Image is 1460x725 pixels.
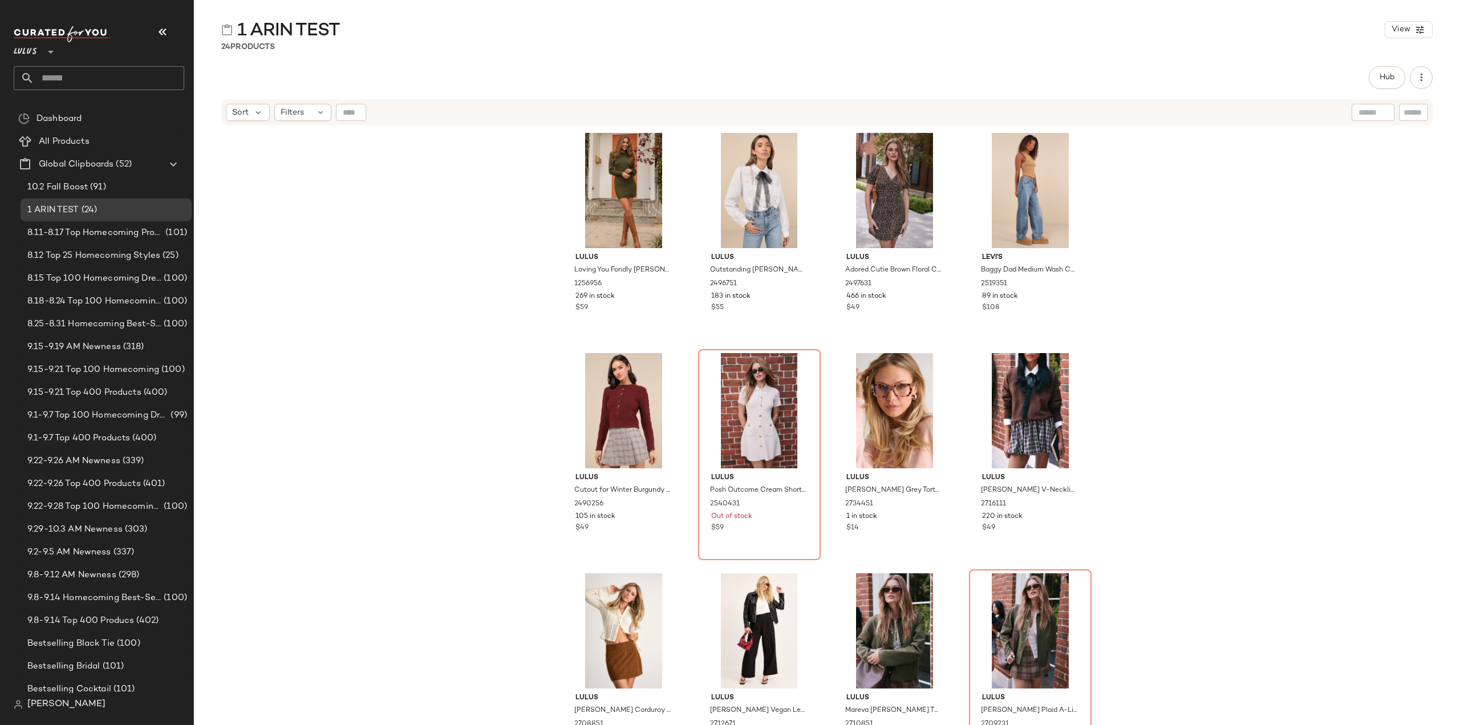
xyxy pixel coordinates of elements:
[981,265,1077,276] span: Baggy Dad Medium Wash Cotton Denim Mid-Rise Wide-Leg Jeans
[845,485,942,496] span: [PERSON_NAME] Grey Tortoiseshell Blue Light Glasses
[14,26,111,42] img: cfy_white_logo.C9jOOHJF.svg
[1385,21,1433,38] button: View
[1369,66,1405,89] button: Hub
[161,592,187,605] span: (100)
[846,291,886,302] span: 466 in stock
[130,432,156,445] span: (400)
[982,253,1078,263] span: Levi's
[237,19,340,42] span: 1 ARIN TEST
[981,706,1077,716] span: [PERSON_NAME] Plaid A-Line Skort
[281,107,304,119] span: Filters
[845,265,942,276] span: Adored Cutie Brown Floral Corduroy Button-Front Mini Dress
[27,500,161,513] span: 9.22-9.28 Top 100 Homecoming Dresses
[27,295,161,308] span: 8.18-8.24 Top 100 Homecoming Dresses
[1379,73,1395,82] span: Hub
[711,253,808,263] span: Lulus
[574,706,671,716] span: [PERSON_NAME] Corduroy High-Rise Mini Skirt
[141,477,165,491] span: (401)
[575,253,672,263] span: Lulus
[88,181,106,194] span: (91)
[710,499,740,509] span: 2540431
[845,279,871,289] span: 2497631
[982,473,1078,483] span: Lulus
[27,592,161,605] span: 9.8-9.14 Homecoming Best-Sellers
[14,700,23,709] img: svg%3e
[168,409,187,422] span: (99)
[566,353,681,468] img: 12061761_2490256.jpg
[846,253,943,263] span: Lulus
[710,706,806,716] span: [PERSON_NAME] Vegan Leather Collared Jacket
[566,573,681,688] img: 2708851_02_front_2025-08-11.jpg
[27,249,160,262] span: 8.12 Top 25 Homecoming Styles
[846,693,943,703] span: Lulus
[982,512,1023,522] span: 220 in stock
[100,660,124,673] span: (101)
[702,573,817,688] img: 13130441_2712671.jpg
[121,341,144,354] span: (318)
[566,133,681,248] img: 6453121_1256956.jpg
[27,455,120,468] span: 9.22-9.26 AM Newness
[221,43,230,51] span: 24
[711,693,808,703] span: Lulus
[27,683,111,696] span: Bestselling Cocktail
[711,473,808,483] span: Lulus
[710,265,806,276] span: Outstanding [PERSON_NAME] Crochet Lace Tie-Neck Button-Up Top
[710,279,737,289] span: 2496751
[113,158,132,171] span: (52)
[39,135,90,148] span: All Products
[837,573,952,688] img: 13077241_2710851.jpg
[27,477,141,491] span: 9.22-9.26 Top 400 Products
[27,341,121,354] span: 9.15-9.19 AM Newness
[79,204,98,217] span: (24)
[27,660,100,673] span: Bestselling Bridal
[575,693,672,703] span: Lulus
[846,512,877,522] span: 1 in stock
[159,363,185,376] span: (100)
[982,303,999,313] span: $108
[973,353,1088,468] img: 13087061_2716111.jpg
[27,226,163,240] span: 8.11-8.17 Top Homecoming Product
[36,112,82,125] span: Dashboard
[846,473,943,483] span: Lulus
[27,523,123,536] span: 9.29-10.3 AM Newness
[123,523,148,536] span: (303)
[161,272,187,285] span: (100)
[27,386,141,399] span: 9.15-9.21 Top 400 Products
[39,158,113,171] span: Global Clipboards
[702,353,817,468] img: 13077301_2540431.jpg
[111,546,135,559] span: (337)
[575,523,589,533] span: $49
[116,569,140,582] span: (298)
[711,523,724,533] span: $59
[981,279,1007,289] span: 2519351
[1391,25,1410,34] span: View
[27,698,106,711] span: [PERSON_NAME]
[982,291,1018,302] span: 89 in stock
[160,249,179,262] span: (25)
[575,473,672,483] span: Lulus
[837,133,952,248] img: 13077201_2497631.jpg
[575,303,588,313] span: $59
[574,485,671,496] span: Cutout for Winter Burgundy Marled Cable Knit Cutout Sweater
[711,291,751,302] span: 183 in stock
[27,409,168,422] span: 9.1-9.7 Top 100 Homecoming Dresses
[27,318,161,331] span: 8.25-8.31 Homecoming Best-Sellers
[27,272,161,285] span: 8.15 Top 100 Homecoming Dresses
[27,614,134,627] span: 9.8-9.14 Top 400 Producs
[232,107,249,119] span: Sort
[161,318,187,331] span: (100)
[221,41,275,53] div: Products
[27,363,159,376] span: 9.15-9.21 Top 100 Homecoming
[14,39,37,59] span: Lulus
[710,485,806,496] span: Posh Outcome Cream Short Sleeve Sweater Mini Dress
[982,523,995,533] span: $49
[702,133,817,248] img: 12010101_2496751.jpg
[837,353,952,468] img: 2734451_01_OM_2025-08-22.jpg
[574,265,671,276] span: Loving You Fondly [PERSON_NAME] Ribbed Knit Sweater Dress
[846,523,859,533] span: $14
[111,683,135,696] span: (101)
[161,500,187,513] span: (100)
[27,181,88,194] span: 10.2 Fall Boost
[845,499,873,509] span: 2734451
[161,295,187,308] span: (100)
